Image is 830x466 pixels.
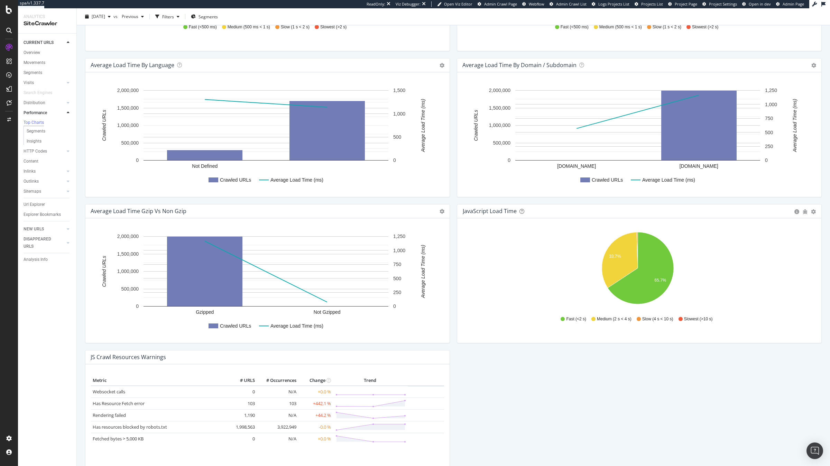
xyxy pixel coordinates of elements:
div: Outlinks [24,178,39,185]
span: Slowest (>10 s) [684,316,713,322]
a: CURRENT URLS [24,39,65,46]
a: Project Settings [702,1,737,7]
a: Top Charts [24,119,72,126]
a: DISAPPEARED URLS [24,236,65,250]
text: 250 [765,144,773,149]
a: Performance [24,109,65,117]
a: Rendering failed [93,412,126,418]
text: 750 [765,116,773,121]
text: Average Load Time (ms) [642,177,695,183]
td: 103 [257,398,298,409]
th: # URLS [229,375,257,386]
a: Segments [24,69,72,76]
span: Medium (500 ms < 1 s) [599,24,642,30]
text: Average Load Time (ms) [270,323,323,329]
text: 1,250 [393,234,405,239]
text: 1,000,000 [489,122,510,128]
div: HTTP Codes [24,148,47,155]
td: +442.1 % [298,398,333,409]
text: Crawled URLs [473,110,479,141]
text: Gzipped [196,309,214,315]
svg: A chart. [463,229,812,310]
text: 1,500,000 [117,251,139,257]
a: Outlinks [24,178,65,185]
svg: A chart. [91,83,441,191]
div: Top Charts [24,120,44,126]
text: Average Load Time (ms) [792,99,797,153]
span: Fast (<500 ms) [189,24,217,30]
div: Movements [24,59,45,66]
div: CURRENT URLS [24,39,54,46]
text: 0 [765,157,768,163]
text: 0 [508,157,510,163]
text: 1,000 [393,248,405,253]
text: 1,000 [765,102,777,107]
div: bug [803,209,808,214]
a: Admin Page [776,1,804,7]
text: 2,000,000 [117,88,139,93]
a: Search Engines [24,89,59,97]
text: 2,000,000 [117,234,139,239]
td: N/A [257,386,298,398]
a: Movements [24,59,72,66]
th: # Occurrences [257,375,298,386]
td: N/A [257,433,298,445]
text: Average Load Time (ms) [270,177,323,183]
svg: A chart. [91,229,441,337]
text: Average Load Time (ms) [420,245,426,299]
text: 33.7% [609,254,621,259]
a: Admin Crawl Page [478,1,517,7]
span: Admin Page [783,1,804,7]
div: Url Explorer [24,201,45,208]
span: Slow (1 s < 2 s) [281,24,310,30]
a: Overview [24,49,72,56]
span: Project Settings [709,1,737,7]
text: Crawled URLs [220,323,251,329]
a: Projects List [635,1,663,7]
td: -0.0 % [298,421,333,433]
text: Crawled URLs [101,256,107,287]
td: 0 [229,386,257,398]
text: 250 [393,290,402,295]
text: 1,000 [393,111,405,117]
text: 1,500 [393,88,405,93]
i: Options [440,63,444,68]
span: Webflow [529,1,544,7]
span: Projects List [641,1,663,7]
text: 750 [393,262,402,267]
text: 0 [136,157,139,163]
text: 65.7% [654,278,666,283]
span: Admin Crawl Page [484,1,517,7]
span: Project Page [675,1,697,7]
span: Slowest (>2 s) [692,24,718,30]
text: 500 [393,276,402,281]
div: Viz Debugger: [396,1,421,7]
div: Overview [24,49,40,56]
i: Options [811,63,816,68]
text: [DOMAIN_NAME] [680,163,718,169]
a: Has Resource Fetch error [93,400,145,406]
a: Project Page [668,1,697,7]
div: circle-info [794,209,799,214]
a: Websocket calls [93,389,125,395]
td: +0.0 % [298,433,333,445]
text: 500 [393,134,402,140]
div: Sitemaps [24,188,41,195]
text: [DOMAIN_NAME] [557,163,596,169]
a: Logs Projects List [592,1,629,7]
td: 0 [229,433,257,445]
h4: JS Crawl Resources Warnings [91,353,166,362]
text: Crawled URLs [220,177,251,183]
text: 1,000,000 [117,122,139,128]
a: NEW URLS [24,226,65,233]
button: Previous [119,11,147,22]
span: Open in dev [749,1,771,7]
span: Admin Crawl List [556,1,587,7]
div: NEW URLS [24,226,44,233]
div: A chart. [463,83,812,191]
td: +0.0 % [298,386,333,398]
div: Performance [24,109,47,117]
div: ReadOnly: [367,1,385,7]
